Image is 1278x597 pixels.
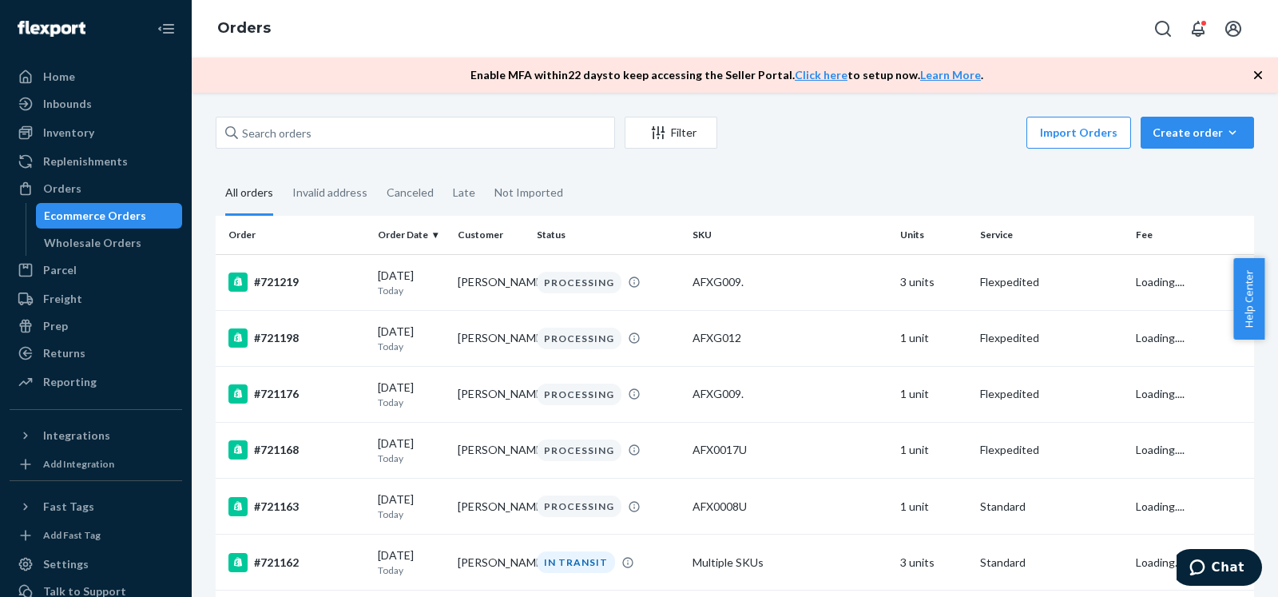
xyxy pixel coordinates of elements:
button: Integrations [10,423,182,448]
div: Settings [43,556,89,572]
a: Freight [10,286,182,312]
p: Today [378,507,445,521]
td: Loading.... [1129,422,1254,478]
a: Add Integration [10,455,182,474]
button: Open account menu [1217,13,1249,45]
div: [DATE] [378,547,445,577]
div: AFXG012 [693,330,887,346]
div: Not Imported [494,172,563,213]
div: Inventory [43,125,94,141]
div: Ecommerce Orders [44,208,146,224]
p: Today [378,452,445,465]
p: Flexpedited [980,386,1123,402]
div: Fast Tags [43,499,94,515]
p: Flexpedited [980,330,1123,346]
th: Status [530,216,686,254]
button: Close Navigation [150,13,182,45]
img: Flexport logo [18,21,85,37]
a: Click here [795,68,847,82]
div: AFXG009. [693,386,887,402]
button: Create order [1141,117,1254,149]
a: Settings [10,551,182,577]
div: IN TRANSIT [537,551,615,573]
div: [DATE] [378,324,445,353]
div: Create order [1153,125,1242,141]
p: Enable MFA within 22 days to keep accessing the Seller Portal. to setup now. . [470,67,983,83]
a: Reporting [10,369,182,395]
div: [DATE] [378,380,445,409]
div: AFX0017U [693,442,887,458]
a: Inbounds [10,91,182,117]
a: Wholesale Orders [36,230,183,256]
ol: breadcrumbs [204,6,284,52]
a: Prep [10,313,182,339]
td: 3 units [894,254,974,310]
p: Today [378,563,445,577]
div: AFXG009. [693,274,887,290]
div: Invalid address [292,172,367,213]
div: #721176 [228,384,365,404]
button: Help Center [1233,258,1264,340]
a: Home [10,64,182,90]
div: PROCESSING [537,328,621,349]
div: AFX0008U [693,499,887,515]
th: Order [216,216,371,254]
td: 1 unit [894,479,974,535]
div: Inbounds [43,96,92,112]
th: Units [894,216,974,254]
div: #721163 [228,497,365,516]
td: Multiple SKUs [686,535,894,591]
div: Customer [458,228,525,241]
a: Replenishments [10,149,182,174]
iframe: Opens a widget where you can chat to one of our agents [1177,549,1262,589]
button: Filter [625,117,717,149]
button: Open notifications [1182,13,1214,45]
a: Orders [10,176,182,201]
div: Parcel [43,262,77,278]
p: Flexpedited [980,442,1123,458]
td: 1 unit [894,310,974,366]
div: #721198 [228,328,365,348]
div: PROCESSING [537,272,621,293]
button: Fast Tags [10,494,182,519]
div: #721168 [228,440,365,460]
td: [PERSON_NAME] [451,535,531,591]
div: [DATE] [378,492,445,521]
td: [PERSON_NAME] [451,422,531,478]
p: Standard [980,555,1123,571]
a: Add Fast Tag [10,526,182,545]
div: PROCESSING [537,384,621,405]
td: Loading.... [1129,479,1254,535]
td: 1 unit [894,422,974,478]
div: Add Fast Tag [43,528,101,542]
a: Parcel [10,257,182,283]
div: All orders [225,172,273,216]
input: Search orders [216,117,615,149]
th: Fee [1129,216,1254,254]
div: Prep [43,318,68,334]
div: #721219 [228,273,365,292]
td: Loading.... [1129,535,1254,591]
td: 3 units [894,535,974,591]
div: Home [43,69,75,85]
div: Reporting [43,374,97,390]
td: [PERSON_NAME] [451,366,531,422]
div: [DATE] [378,268,445,297]
td: [PERSON_NAME] [451,310,531,366]
div: [DATE] [378,436,445,465]
div: Returns [43,345,85,361]
div: Replenishments [43,153,128,169]
div: PROCESSING [537,496,621,517]
div: Canceled [387,172,434,213]
div: Filter [625,125,716,141]
td: Loading.... [1129,254,1254,310]
td: [PERSON_NAME] [451,254,531,310]
button: Open Search Box [1147,13,1179,45]
p: Flexpedited [980,274,1123,290]
th: SKU [686,216,894,254]
div: #721162 [228,553,365,572]
p: Today [378,396,445,409]
div: PROCESSING [537,440,621,461]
